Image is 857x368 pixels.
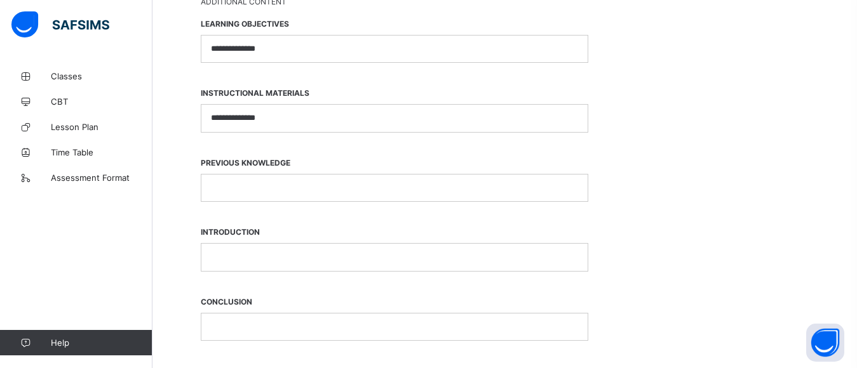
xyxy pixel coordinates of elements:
[201,291,588,313] span: CONCLUSION
[201,82,588,104] span: INSTRUCTIONAL MATERIALS
[806,324,844,362] button: Open asap
[51,71,152,81] span: Classes
[11,11,109,38] img: safsims
[201,221,588,243] span: INTRODUCTION
[51,96,152,107] span: CBT
[201,13,588,35] span: LEARNING OBJECTIVES
[51,173,152,183] span: Assessment Format
[51,122,152,132] span: Lesson Plan
[51,147,152,157] span: Time Table
[201,152,588,174] span: PREVIOUS KNOWLEDGE
[51,338,152,348] span: Help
